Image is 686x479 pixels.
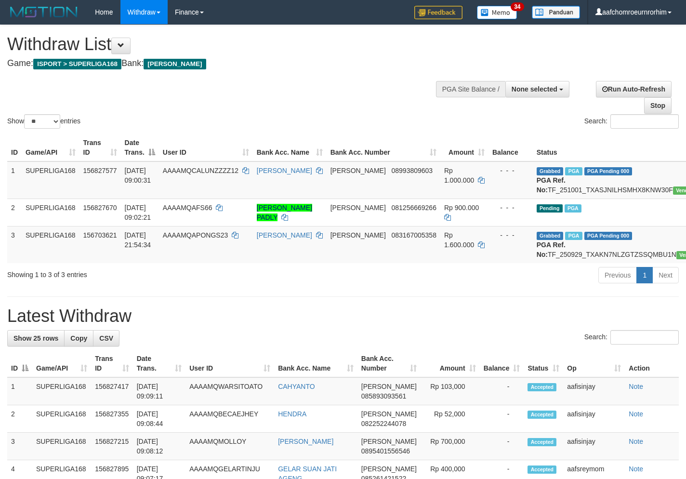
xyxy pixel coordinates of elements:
td: Rp 52,000 [421,405,480,433]
span: Pending [537,204,563,213]
td: 2 [7,199,22,226]
a: CSV [93,330,119,346]
span: None selected [512,85,557,93]
span: [DATE] 21:54:34 [125,231,151,249]
a: [PERSON_NAME] [257,167,312,174]
th: Game/API: activate to sort column ascending [22,134,79,161]
a: Run Auto-Refresh [596,81,672,97]
h4: Game: Bank: [7,59,448,68]
div: - - - [492,230,529,240]
a: Previous [598,267,637,283]
input: Search: [610,114,679,129]
span: Copy 08993809603 to clipboard [391,167,433,174]
td: AAAAMQBECAEJHEY [185,405,274,433]
td: 3 [7,433,32,460]
img: Button%20Memo.svg [477,6,517,19]
span: AAAAMQAPONGS23 [163,231,228,239]
span: Rp 900.000 [444,204,479,212]
span: Rp 1.000.000 [444,167,474,184]
td: 1 [7,161,22,199]
a: Note [629,438,643,445]
span: [PERSON_NAME] [361,465,417,473]
td: 156827215 [91,433,133,460]
th: Bank Acc. Number: activate to sort column ascending [357,350,421,377]
td: 2 [7,405,32,433]
span: Copy 082252244078 to clipboard [361,420,406,427]
span: [PERSON_NAME] [330,231,386,239]
td: SUPERLIGA168 [32,433,91,460]
span: Accepted [528,466,556,474]
span: PGA Pending [584,232,633,240]
span: Marked by aafheankoy [565,167,582,175]
th: Bank Acc. Name: activate to sort column ascending [253,134,327,161]
th: Balance [488,134,533,161]
span: Accepted [528,383,556,391]
a: [PERSON_NAME] [257,231,312,239]
th: Amount: activate to sort column ascending [440,134,488,161]
td: 156827417 [91,377,133,405]
td: AAAAMQWARSITOATO [185,377,274,405]
label: Search: [584,114,679,129]
span: Copy [70,334,87,342]
th: User ID: activate to sort column ascending [159,134,253,161]
td: SUPERLIGA168 [22,161,79,199]
span: [PERSON_NAME] [144,59,206,69]
span: Show 25 rows [13,334,58,342]
td: SUPERLIGA168 [32,377,91,405]
th: Trans ID: activate to sort column ascending [91,350,133,377]
select: Showentries [24,114,60,129]
div: - - - [492,203,529,213]
span: Grabbed [537,232,564,240]
span: PGA Pending [584,167,633,175]
td: aafisinjay [563,377,625,405]
span: ISPORT > SUPERLIGA168 [33,59,121,69]
th: ID [7,134,22,161]
th: Bank Acc. Name: activate to sort column ascending [274,350,357,377]
td: aafisinjay [563,433,625,460]
a: Note [629,410,643,418]
th: Date Trans.: activate to sort column ascending [133,350,185,377]
label: Search: [584,330,679,345]
a: [PERSON_NAME] [278,438,333,445]
th: ID: activate to sort column descending [7,350,32,377]
th: Amount: activate to sort column ascending [421,350,480,377]
div: - - - [492,166,529,175]
th: Trans ID: activate to sort column ascending [79,134,121,161]
a: Copy [64,330,93,346]
a: Next [652,267,679,283]
th: User ID: activate to sort column ascending [185,350,274,377]
b: PGA Ref. No: [537,176,566,194]
th: Action [625,350,679,377]
span: 156827577 [83,167,117,174]
a: 1 [636,267,653,283]
a: [PERSON_NAME] PADLY [257,204,312,221]
th: Game/API: activate to sort column ascending [32,350,91,377]
img: MOTION_logo.png [7,5,80,19]
img: panduan.png [532,6,580,19]
td: - [480,433,524,460]
td: SUPERLIGA168 [32,405,91,433]
td: AAAAMQMOLLOY [185,433,274,460]
div: PGA Site Balance / [436,81,505,97]
span: Copy 085893093561 to clipboard [361,392,406,400]
span: Marked by aafheankoy [565,204,581,213]
span: [PERSON_NAME] [361,438,417,445]
span: [PERSON_NAME] [330,204,386,212]
span: Copy 081256669266 to clipboard [391,204,436,212]
a: Note [629,383,643,390]
span: 156703621 [83,231,117,239]
th: Op: activate to sort column ascending [563,350,625,377]
b: PGA Ref. No: [537,241,566,258]
td: [DATE] 09:08:44 [133,405,185,433]
span: [PERSON_NAME] [361,410,417,418]
td: Rp 103,000 [421,377,480,405]
td: SUPERLIGA168 [22,226,79,263]
h1: Latest Withdraw [7,306,679,326]
a: Stop [644,97,672,114]
span: Copy 0895401556546 to clipboard [361,447,410,455]
span: 156827670 [83,204,117,212]
h1: Withdraw List [7,35,448,54]
th: Balance: activate to sort column ascending [480,350,524,377]
span: Marked by aafchhiseyha [565,232,582,240]
span: Copy 083167005358 to clipboard [391,231,436,239]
